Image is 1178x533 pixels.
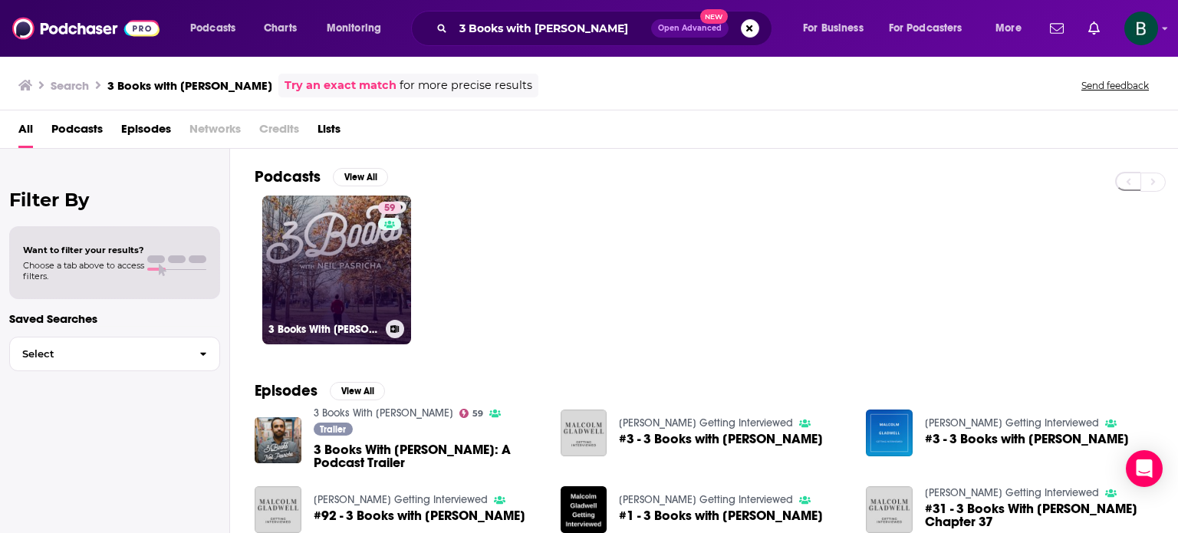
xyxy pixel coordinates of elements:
img: 3 Books With Neil Pasricha: A Podcast Trailer [255,417,301,464]
a: Podcasts [51,117,103,148]
h3: Search [51,78,89,93]
span: Monitoring [327,18,381,39]
a: 3 Books With Neil Pasricha [314,406,453,419]
a: #31 - 3 Books With Neil Pasricha Chapter 37 [925,502,1153,528]
span: Choose a tab above to access filters. [23,260,144,281]
a: Malcolm Gladwell Getting Interviewed [925,416,1099,429]
span: Credits [259,117,299,148]
img: Podchaser - Follow, Share and Rate Podcasts [12,14,160,43]
button: View All [330,382,385,400]
span: Logged in as betsy46033 [1124,12,1158,45]
button: open menu [985,16,1041,41]
img: #1 - 3 Books with Neil Pasricha [561,486,607,533]
a: Malcolm Gladwell Getting Interviewed [925,486,1099,499]
a: #92 - 3 Books with Neil Pasricha [314,509,525,522]
a: 59 [378,202,401,214]
span: For Business [803,18,864,39]
span: #3 - 3 Books with [PERSON_NAME] [925,433,1129,446]
img: #3 - 3 Books with Neil Pasricha [561,410,607,456]
img: #31 - 3 Books With Neil Pasricha Chapter 37 [866,486,913,533]
button: open menu [179,16,255,41]
span: Select [10,349,187,359]
button: open menu [792,16,883,41]
span: 3 Books With [PERSON_NAME]: A Podcast Trailer [314,443,542,469]
h2: Podcasts [255,167,321,186]
a: Malcolm Gladwell Getting Interviewed [619,493,793,506]
button: Open AdvancedNew [651,19,729,38]
span: New [700,9,728,24]
button: Select [9,337,220,371]
span: More [995,18,1022,39]
a: 3 Books With Neil Pasricha: A Podcast Trailer [314,443,542,469]
a: 593 Books With [PERSON_NAME] [262,196,411,344]
a: 59 [459,409,484,418]
a: Show notifications dropdown [1044,15,1070,41]
span: #1 - 3 Books with [PERSON_NAME] [619,509,823,522]
a: Charts [254,16,306,41]
a: Episodes [121,117,171,148]
div: Search podcasts, credits, & more... [426,11,787,46]
h3: 3 Books with [PERSON_NAME] [107,78,272,93]
a: PodcastsView All [255,167,388,186]
a: Try an exact match [285,77,397,94]
a: #3 - 3 Books with Neil Pasricha [925,433,1129,446]
span: Open Advanced [658,25,722,32]
h2: Filter By [9,189,220,211]
span: for more precise results [400,77,532,94]
a: #3 - 3 Books with Neil Pasricha [619,433,823,446]
img: User Profile [1124,12,1158,45]
button: Send feedback [1077,79,1153,92]
img: #92 - 3 Books with Neil Pasricha [255,486,301,533]
div: Open Intercom Messenger [1126,450,1163,487]
span: 59 [472,410,483,417]
h2: Episodes [255,381,318,400]
p: Saved Searches [9,311,220,326]
a: Malcolm Gladwell Getting Interviewed [314,493,488,506]
input: Search podcasts, credits, & more... [453,16,651,41]
span: 59 [384,201,395,216]
h3: 3 Books With [PERSON_NAME] [268,323,380,336]
button: open menu [879,16,985,41]
img: #3 - 3 Books with Neil Pasricha [866,410,913,456]
button: Show profile menu [1124,12,1158,45]
span: Charts [264,18,297,39]
a: EpisodesView All [255,381,385,400]
span: For Podcasters [889,18,962,39]
span: Trailer [320,425,346,434]
span: #31 - 3 Books With [PERSON_NAME] Chapter 37 [925,502,1153,528]
a: Show notifications dropdown [1082,15,1106,41]
a: Malcolm Gladwell Getting Interviewed [619,416,793,429]
span: Want to filter your results? [23,245,144,255]
a: #1 - 3 Books with Neil Pasricha [619,509,823,522]
span: #3 - 3 Books with [PERSON_NAME] [619,433,823,446]
span: Podcasts [190,18,235,39]
span: #92 - 3 Books with [PERSON_NAME] [314,509,525,522]
a: Lists [318,117,341,148]
button: open menu [316,16,401,41]
span: Networks [189,117,241,148]
a: All [18,117,33,148]
button: View All [333,168,388,186]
